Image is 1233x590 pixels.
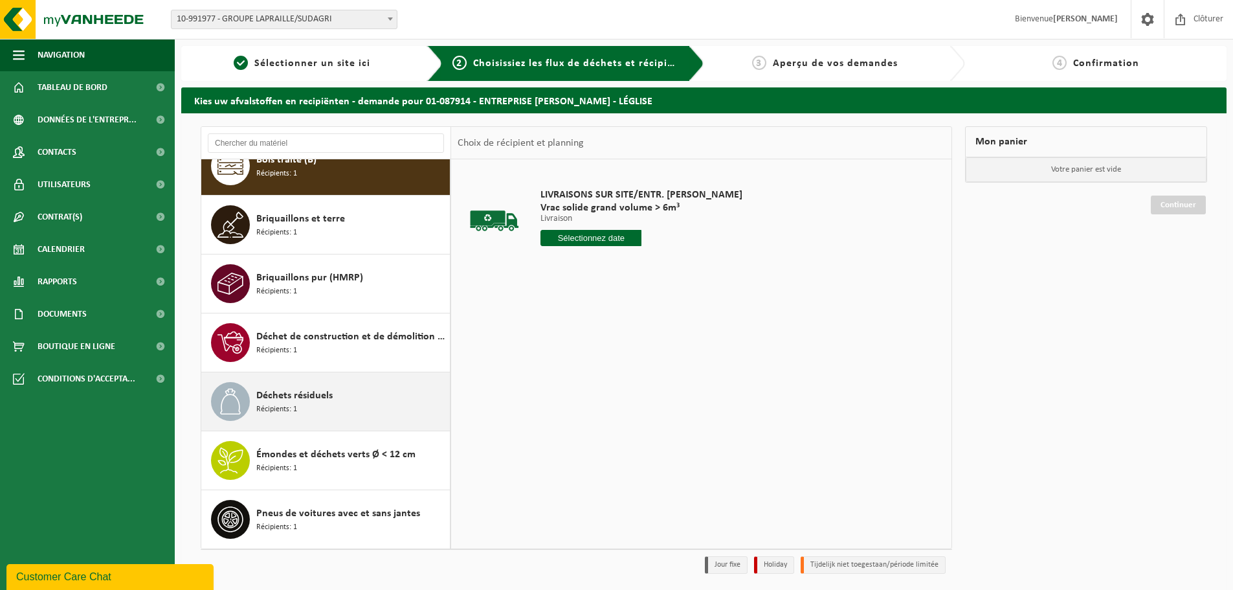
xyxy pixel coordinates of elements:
span: Récipients: 1 [256,403,297,416]
span: Déchets résiduels [256,388,333,403]
a: Continuer [1151,196,1206,214]
input: Chercher du matériel [208,133,444,153]
span: Contacts [38,136,76,168]
span: Pneus de voitures avec et sans jantes [256,506,420,521]
span: Confirmation [1073,58,1139,69]
button: Émondes et déchets verts Ø < 12 cm Récipients: 1 [201,431,450,490]
span: Récipients: 1 [256,227,297,239]
strong: [PERSON_NAME] [1053,14,1118,24]
span: Données de l'entrepr... [38,104,137,136]
span: Calendrier [38,233,85,266]
span: Briquaillons et terre [256,211,345,227]
button: Bois traité (B) Récipients: 1 [201,137,450,196]
span: Émondes et déchets verts Ø < 12 cm [256,447,416,462]
span: 1 [234,56,248,70]
span: Conditions d'accepta... [38,363,135,395]
span: Récipients: 1 [256,286,297,298]
span: Récipients: 1 [256,345,297,357]
button: Briquaillons et terre Récipients: 1 [201,196,450,255]
div: Choix de récipient et planning [451,127,590,159]
span: Récipients: 1 [256,168,297,180]
span: 3 [752,56,766,70]
input: Sélectionnez date [540,230,641,246]
span: 10-991977 - GROUPE LAPRAILLE/SUDAGRI [172,10,397,28]
li: Tijdelijk niet toegestaan/période limitée [801,556,946,574]
span: 2 [452,56,467,70]
li: Jour fixe [705,556,748,574]
a: 1Sélectionner un site ici [188,56,417,71]
span: 4 [1052,56,1067,70]
span: Briquaillons pur (HMRP) [256,270,363,286]
button: Déchet de construction et de démolition mélangé (inerte et non inerte) Récipients: 1 [201,313,450,372]
button: Briquaillons pur (HMRP) Récipients: 1 [201,255,450,313]
p: Votre panier est vide [966,157,1206,182]
span: Tableau de bord [38,71,107,104]
span: LIVRAISONS SUR SITE/ENTR. [PERSON_NAME] [540,188,742,201]
button: Déchets résiduels Récipients: 1 [201,372,450,431]
span: Boutique en ligne [38,330,115,363]
p: Livraison [540,214,742,223]
span: Déchet de construction et de démolition mélangé (inerte et non inerte) [256,329,447,345]
span: Bois traité (B) [256,152,317,168]
span: Sélectionner un site ici [254,58,370,69]
span: Choisissiez les flux de déchets et récipients [473,58,689,69]
span: Utilisateurs [38,168,91,201]
span: Aperçu de vos demandes [773,58,898,69]
span: Navigation [38,39,85,71]
div: Mon panier [965,126,1207,157]
span: Vrac solide grand volume > 6m³ [540,201,742,214]
iframe: chat widget [6,562,216,590]
h2: Kies uw afvalstoffen en recipiënten - demande pour 01-087914 - ENTREPRISE [PERSON_NAME] - LÉGLISE [181,87,1227,113]
span: Récipients: 1 [256,462,297,475]
span: Contrat(s) [38,201,82,233]
span: Rapports [38,266,77,298]
button: Pneus de voitures avec et sans jantes Récipients: 1 [201,490,450,549]
li: Holiday [754,556,794,574]
span: Récipients: 1 [256,521,297,534]
span: 10-991977 - GROUPE LAPRAILLE/SUDAGRI [171,10,397,29]
span: Documents [38,298,87,330]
